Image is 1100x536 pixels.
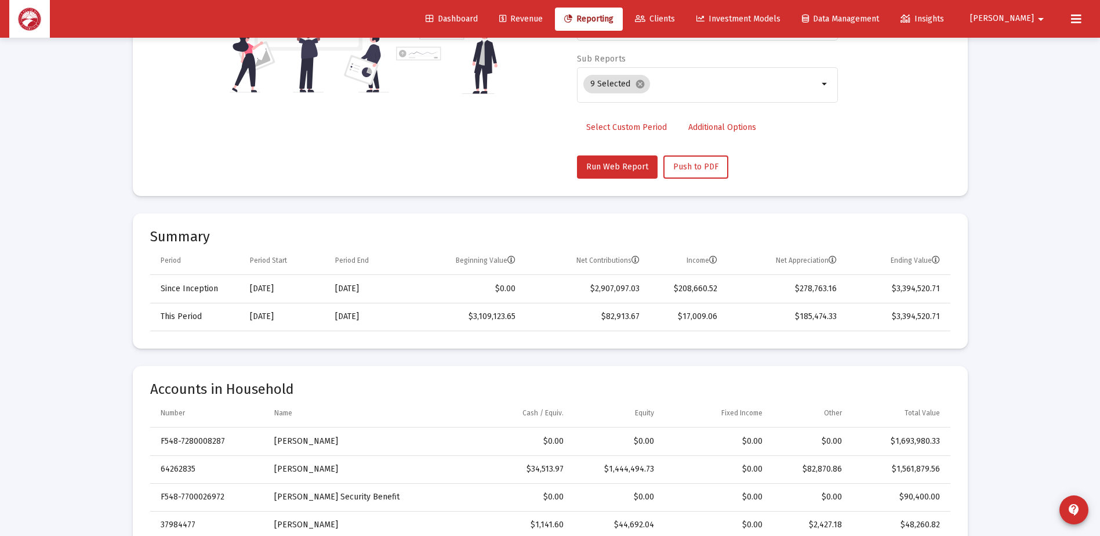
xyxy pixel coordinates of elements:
td: Column Net Contributions [524,247,648,275]
mat-chip-list: Selection [583,73,818,96]
div: [DATE] [335,311,400,323]
div: [DATE] [250,283,319,295]
td: Column Income [648,247,725,275]
td: Column Name [266,400,464,428]
mat-card-title: Summary [150,231,950,242]
div: $0.00 [580,436,655,447]
td: 64262835 [150,455,267,483]
div: Period [161,256,181,265]
div: $44,692.04 [580,519,655,531]
td: $3,394,520.71 [845,275,950,303]
div: Income [687,256,717,265]
div: [DATE] [250,311,319,323]
td: $0.00 [408,275,524,303]
div: $0.00 [473,491,564,503]
td: $278,763.16 [725,275,845,303]
a: Insights [891,8,953,31]
img: reporting-alt [396,5,498,94]
td: [PERSON_NAME] [266,428,464,455]
td: Column Period [150,247,242,275]
span: Revenue [499,14,543,24]
div: $0.00 [779,436,842,447]
td: Column Cash / Equiv. [464,400,572,428]
div: $0.00 [580,491,655,503]
span: Run Web Report [586,162,648,172]
a: Clients [626,8,684,31]
mat-icon: contact_support [1067,503,1081,517]
a: Data Management [793,8,888,31]
div: Equity [635,408,654,418]
div: $82,870.86 [779,463,842,475]
td: $185,474.33 [725,303,845,331]
div: Period Start [250,256,287,265]
td: Column Period Start [242,247,327,275]
td: Column Other [771,400,850,428]
div: [DATE] [335,283,400,295]
div: $90,400.00 [858,491,940,503]
td: $208,660.52 [648,275,725,303]
span: Reporting [564,14,613,24]
div: Other [824,408,842,418]
div: Data grid [150,247,950,331]
div: $1,693,980.33 [858,436,940,447]
div: Name [274,408,292,418]
mat-icon: cancel [635,79,645,89]
mat-card-title: Accounts in Household [150,383,950,395]
mat-icon: arrow_drop_down [818,77,832,91]
img: Dashboard [18,8,41,31]
button: Push to PDF [663,155,728,179]
span: Select Custom Period [586,122,667,132]
td: $82,913.67 [524,303,648,331]
td: Column Fixed Income [662,400,771,428]
td: $2,907,097.03 [524,275,648,303]
td: Column Equity [572,400,663,428]
span: Investment Models [696,14,780,24]
td: This Period [150,303,242,331]
td: Since Inception [150,275,242,303]
td: Column Beginning Value [408,247,524,275]
div: Net Contributions [576,256,640,265]
span: Dashboard [426,14,478,24]
div: $0.00 [670,463,763,475]
div: $48,260.82 [858,519,940,531]
div: $0.00 [779,491,842,503]
td: F548-7280008287 [150,428,267,455]
td: Column Total Value [850,400,950,428]
div: $1,561,879.56 [858,463,940,475]
td: $3,109,123.65 [408,303,524,331]
td: Column Number [150,400,267,428]
div: Net Appreciation [776,256,837,265]
span: [PERSON_NAME] [970,14,1034,24]
td: Column Ending Value [845,247,950,275]
button: [PERSON_NAME] [956,7,1062,30]
span: Clients [635,14,675,24]
div: $0.00 [670,491,763,503]
div: Period End [335,256,369,265]
button: Run Web Report [577,155,658,179]
div: Number [161,408,185,418]
a: Investment Models [687,8,790,31]
td: Column Period End [327,247,408,275]
div: Beginning Value [456,256,515,265]
div: $1,444,494.73 [580,463,655,475]
a: Dashboard [416,8,487,31]
td: F548-7700026972 [150,483,267,511]
div: $0.00 [473,436,564,447]
a: Revenue [490,8,552,31]
mat-icon: arrow_drop_down [1034,8,1048,31]
div: Ending Value [891,256,940,265]
div: Cash / Equiv. [522,408,564,418]
span: Insights [901,14,944,24]
td: [PERSON_NAME] Security Benefit [266,483,464,511]
div: $2,427.18 [779,519,842,531]
div: $0.00 [670,436,763,447]
label: Sub Reports [577,54,626,64]
td: Column Net Appreciation [725,247,845,275]
div: $1,141.60 [473,519,564,531]
td: [PERSON_NAME] [266,455,464,483]
span: Push to PDF [673,162,718,172]
mat-chip: 9 Selected [583,75,650,93]
a: Reporting [555,8,623,31]
div: Total Value [905,408,940,418]
div: Fixed Income [721,408,763,418]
